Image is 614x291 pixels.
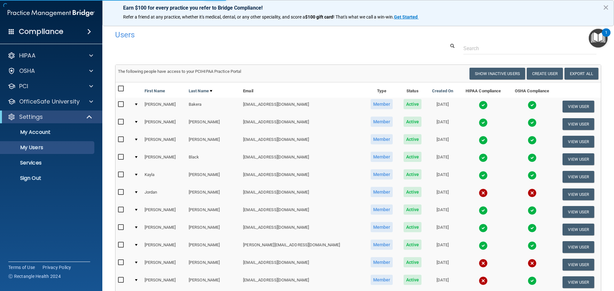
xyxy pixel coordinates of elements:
[563,224,594,235] button: View User
[528,136,537,145] img: tick.e7d51cea.svg
[186,168,240,186] td: [PERSON_NAME]
[479,259,488,268] img: cross.ca9f0e7f.svg
[479,206,488,215] img: tick.e7d51cea.svg
[8,52,93,59] a: HIPAA
[479,188,488,197] img: cross.ca9f0e7f.svg
[469,68,525,80] button: Show Inactive Users
[186,273,240,291] td: [PERSON_NAME]
[404,257,422,267] span: Active
[186,150,240,168] td: Black
[427,273,459,291] td: [DATE]
[427,186,459,203] td: [DATE]
[398,82,427,98] th: Status
[142,115,186,133] td: [PERSON_NAME]
[528,241,537,250] img: tick.e7d51cea.svg
[189,87,212,95] a: Last Name
[115,31,395,39] h4: Users
[240,98,365,115] td: [EMAIL_ADDRESS][DOMAIN_NAME]
[8,273,61,280] span: Ⓒ Rectangle Health 2024
[142,221,186,238] td: [PERSON_NAME]
[563,259,594,271] button: View User
[404,117,422,127] span: Active
[365,82,398,98] th: Type
[371,152,393,162] span: Member
[142,168,186,186] td: Kayla
[479,171,488,180] img: tick.e7d51cea.svg
[186,221,240,238] td: [PERSON_NAME]
[142,203,186,221] td: [PERSON_NAME]
[479,241,488,250] img: tick.e7d51cea.svg
[240,168,365,186] td: [EMAIL_ADDRESS][DOMAIN_NAME]
[371,187,393,197] span: Member
[404,99,422,109] span: Active
[240,203,365,221] td: [EMAIL_ADDRESS][DOMAIN_NAME]
[240,133,365,150] td: [EMAIL_ADDRESS][DOMAIN_NAME]
[528,153,537,162] img: tick.e7d51cea.svg
[240,186,365,203] td: [EMAIL_ADDRESS][DOMAIN_NAME]
[528,171,537,180] img: tick.e7d51cea.svg
[371,275,393,285] span: Member
[427,150,459,168] td: [DATE]
[404,187,422,197] span: Active
[305,14,333,19] strong: $100 gift card
[404,204,422,215] span: Active
[563,136,594,148] button: View User
[371,204,393,215] span: Member
[427,98,459,115] td: [DATE]
[427,238,459,256] td: [DATE]
[19,67,35,75] p: OSHA
[404,152,422,162] span: Active
[142,256,186,273] td: [PERSON_NAME]
[142,150,186,168] td: [PERSON_NAME]
[371,240,393,250] span: Member
[186,98,240,115] td: Bakera
[427,203,459,221] td: [DATE]
[186,115,240,133] td: [PERSON_NAME]
[427,221,459,238] td: [DATE]
[186,203,240,221] td: [PERSON_NAME]
[19,98,80,105] p: OfficeSafe University
[8,98,93,105] a: OfficeSafe University
[563,206,594,218] button: View User
[333,14,394,19] span: ! That's what we call a win-win.
[404,134,422,144] span: Active
[142,98,186,115] td: [PERSON_NAME]
[371,257,393,267] span: Member
[404,222,422,232] span: Active
[563,241,594,253] button: View User
[479,101,488,110] img: tick.e7d51cea.svg
[371,169,393,180] span: Member
[240,238,365,256] td: [PERSON_NAME][EMAIL_ADDRESS][DOMAIN_NAME]
[479,153,488,162] img: tick.e7d51cea.svg
[528,259,537,268] img: cross.ca9f0e7f.svg
[142,186,186,203] td: Jordan
[8,7,95,19] img: PMB logo
[528,276,537,285] img: tick.e7d51cea.svg
[427,168,459,186] td: [DATE]
[527,68,563,80] button: Create User
[240,82,365,98] th: Email
[186,256,240,273] td: [PERSON_NAME]
[394,14,418,19] strong: Get Started
[404,240,422,250] span: Active
[4,144,91,151] p: My Users
[240,221,365,238] td: [EMAIL_ADDRESS][DOMAIN_NAME]
[479,224,488,233] img: tick.e7d51cea.svg
[479,136,488,145] img: tick.e7d51cea.svg
[19,113,43,121] p: Settings
[563,188,594,200] button: View User
[19,52,35,59] p: HIPAA
[479,118,488,127] img: tick.e7d51cea.svg
[8,67,93,75] a: OSHA
[459,82,508,98] th: HIPAA Compliance
[4,129,91,135] p: My Account
[19,82,28,90] p: PCI
[19,27,63,36] h4: Compliance
[142,273,186,291] td: [PERSON_NAME]
[463,42,596,54] input: Search
[142,238,186,256] td: [PERSON_NAME]
[479,276,488,285] img: cross.ca9f0e7f.svg
[508,82,556,98] th: OSHA Compliance
[118,69,241,74] span: The following people have access to your PCIHIPAA Practice Portal
[186,133,240,150] td: [PERSON_NAME]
